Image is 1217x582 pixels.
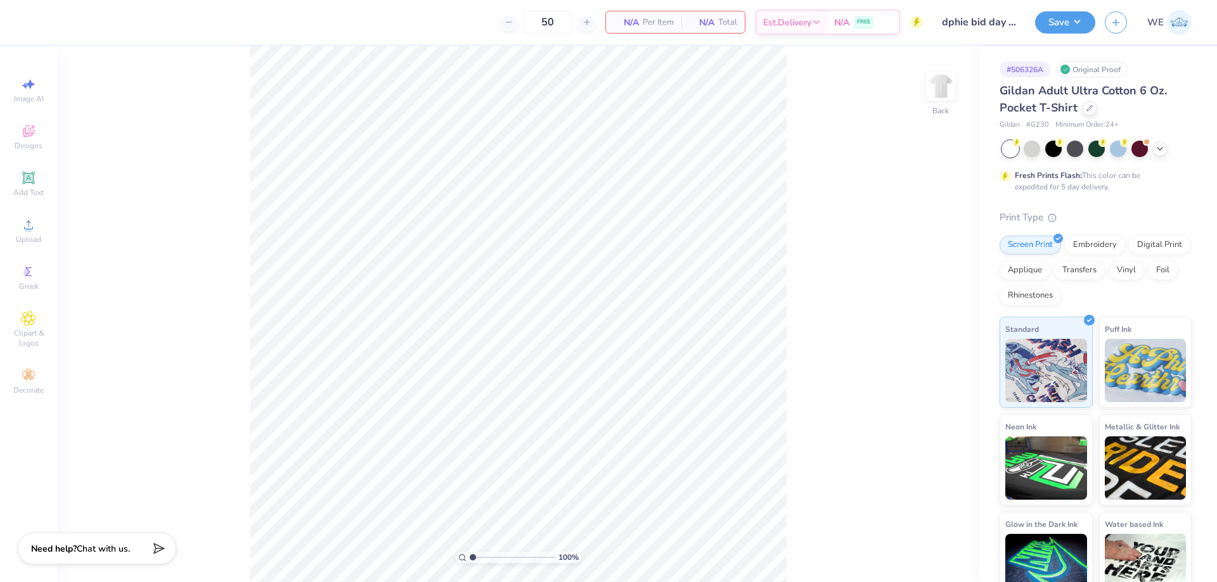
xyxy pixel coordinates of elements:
div: Transfers [1054,261,1105,280]
span: Puff Ink [1105,322,1131,336]
span: Gildan [1000,120,1020,130]
span: # G230 [1026,120,1049,130]
div: Foil [1148,261,1178,280]
span: Decorate [13,385,44,395]
span: Metallic & Glitter Ink [1105,420,1180,433]
span: N/A [689,16,714,29]
input: Untitled Design [932,9,1026,35]
strong: Need help? [31,543,77,555]
img: Neon Ink [1005,436,1087,500]
span: FREE [857,18,870,27]
span: N/A [834,16,849,29]
span: Water based Ink [1105,517,1163,531]
span: Greek [19,281,39,291]
img: Metallic & Glitter Ink [1105,436,1187,500]
div: This color can be expedited for 5 day delivery. [1015,170,1171,193]
span: Chat with us. [77,543,130,555]
img: Puff Ink [1105,339,1187,402]
img: Back [928,73,953,99]
div: Print Type [1000,210,1192,225]
span: Clipart & logos [6,328,51,348]
span: Est. Delivery [763,16,811,29]
span: Gildan Adult Ultra Cotton 6 Oz. Pocket T-Shirt [1000,83,1167,115]
div: Digital Print [1129,236,1190,255]
span: 100 % [558,552,579,563]
div: Applique [1000,261,1050,280]
span: N/A [614,16,639,29]
strong: Fresh Prints Flash: [1015,170,1082,180]
img: Werrine Empeynado [1167,10,1192,35]
span: Minimum Order: 24 + [1055,120,1119,130]
span: Designs [15,141,42,151]
div: Vinyl [1109,261,1144,280]
div: # 506326A [1000,61,1050,77]
div: Original Proof [1057,61,1128,77]
span: Per Item [643,16,674,29]
span: Neon Ink [1005,420,1036,433]
span: Upload [16,234,41,244]
div: Embroidery [1065,236,1125,255]
span: WE [1147,15,1164,30]
span: Standard [1005,322,1039,336]
div: Rhinestones [1000,286,1061,305]
span: Image AI [14,94,44,104]
span: Glow in the Dark Ink [1005,517,1078,531]
div: Screen Print [1000,236,1061,255]
input: – – [523,11,572,34]
img: Standard [1005,339,1087,402]
button: Save [1035,11,1095,34]
a: WE [1147,10,1192,35]
div: Back [932,105,949,117]
span: Add Text [13,187,44,198]
span: Total [718,16,737,29]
